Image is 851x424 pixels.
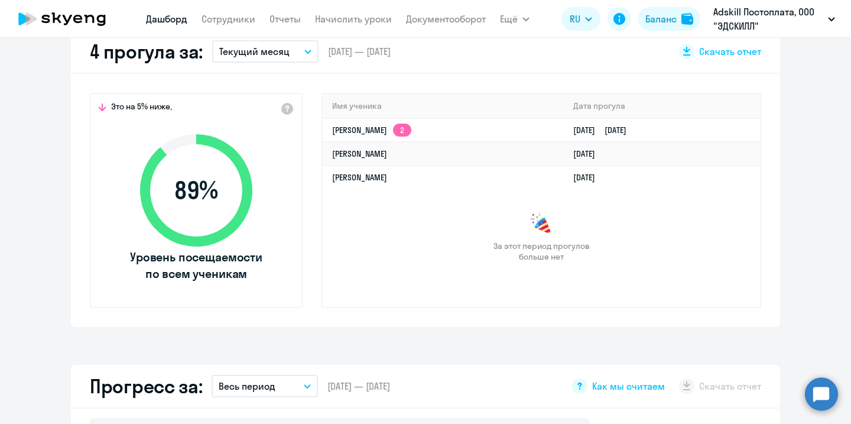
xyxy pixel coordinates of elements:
a: [DATE] [573,148,605,159]
span: За этот период прогулов больше нет [492,241,591,262]
button: Балансbalance [638,7,700,31]
p: Текущий месяц [219,44,290,59]
a: [PERSON_NAME] [332,148,387,159]
button: Adskill Постоплата, ООО "ЭДСКИЛЛ" [707,5,841,33]
img: congrats [530,212,553,236]
span: Ещё [500,12,518,26]
img: balance [681,13,693,25]
th: Имя ученика [323,94,564,118]
button: RU [561,7,600,31]
a: Начислить уроки [315,13,392,25]
a: Дашборд [146,13,187,25]
a: [PERSON_NAME] [332,172,387,183]
a: [PERSON_NAME]2 [332,125,411,135]
span: Скачать отчет [699,45,761,58]
button: Весь период [212,375,318,397]
div: Баланс [645,12,677,26]
span: Уровень посещаемости по всем ученикам [128,249,264,282]
button: Текущий месяц [212,40,319,63]
h2: 4 прогула за: [90,40,203,63]
span: 89 % [128,176,264,205]
a: Документооборот [406,13,486,25]
h2: Прогресс за: [90,374,202,398]
span: RU [570,12,580,26]
p: Весь период [219,379,275,393]
button: Ещё [500,7,530,31]
a: [DATE][DATE] [573,125,636,135]
span: Это на 5% ниже, [111,101,172,115]
span: [DATE] — [DATE] [327,380,390,393]
span: Как мы считаем [592,380,665,393]
a: [DATE] [573,172,605,183]
a: Сотрудники [202,13,255,25]
a: Отчеты [269,13,301,25]
p: Adskill Постоплата, ООО "ЭДСКИЛЛ" [713,5,823,33]
app-skyeng-badge: 2 [393,124,411,137]
th: Дата прогула [564,94,760,118]
span: [DATE] — [DATE] [328,45,391,58]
